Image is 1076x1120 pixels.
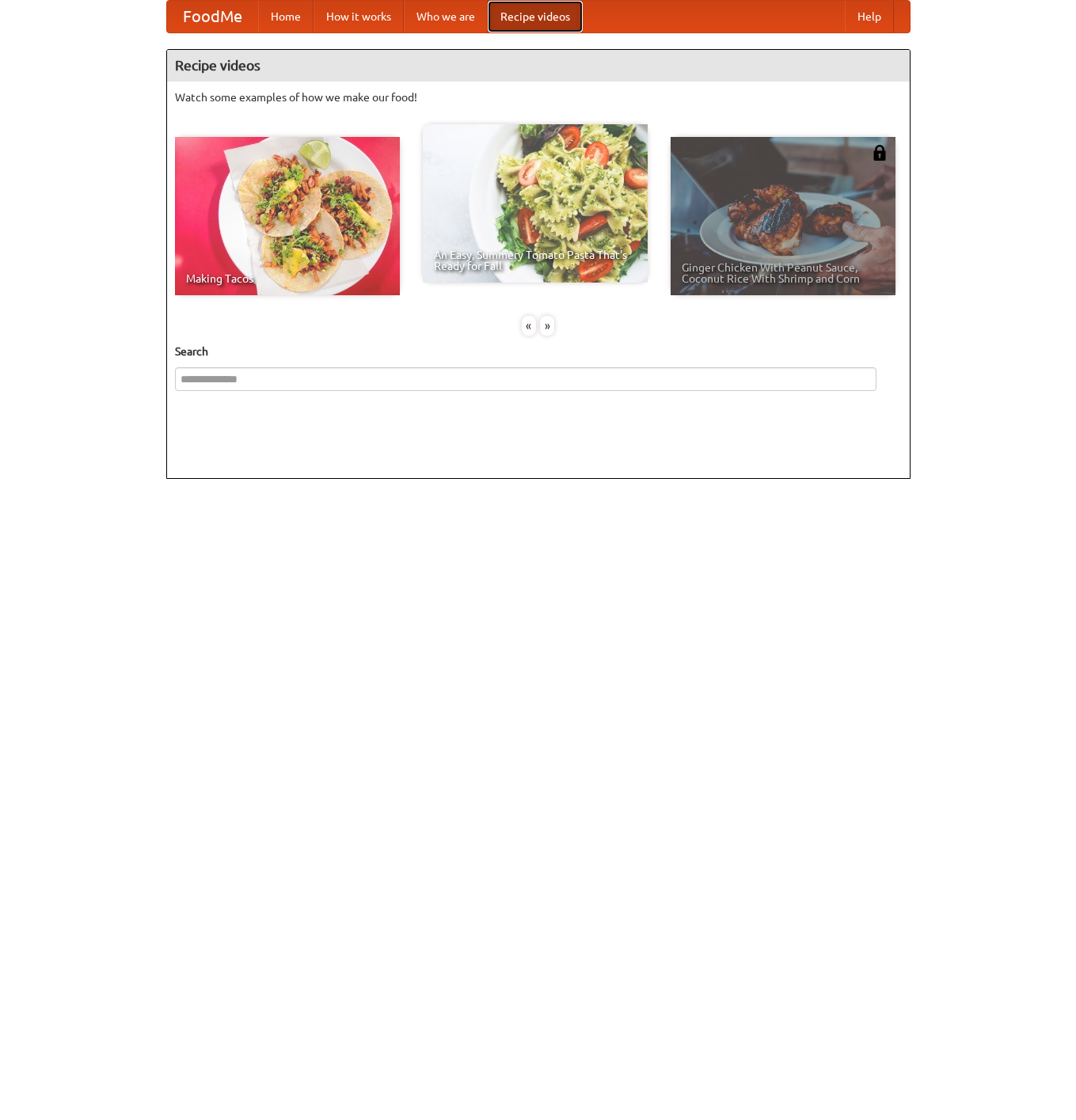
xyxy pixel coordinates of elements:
a: Help [845,1,894,32]
span: Making Tacos [186,273,389,284]
a: An Easy, Summery Tomato Pasta That's Ready for Fall [423,124,648,283]
a: How it works [314,1,404,32]
a: FoodMe [167,1,258,32]
h5: Search [175,344,902,359]
a: Making Tacos [175,137,400,295]
span: An Easy, Summery Tomato Pasta That's Ready for Fall [434,249,637,271]
img: 483408.png [872,145,888,161]
a: Who we are [404,1,488,32]
div: » [540,316,554,336]
h4: Recipe videos [167,50,910,82]
a: Recipe videos [488,1,583,32]
a: Home [258,1,314,32]
p: Watch some examples of how we make our food! [175,89,902,105]
div: « [522,316,536,336]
